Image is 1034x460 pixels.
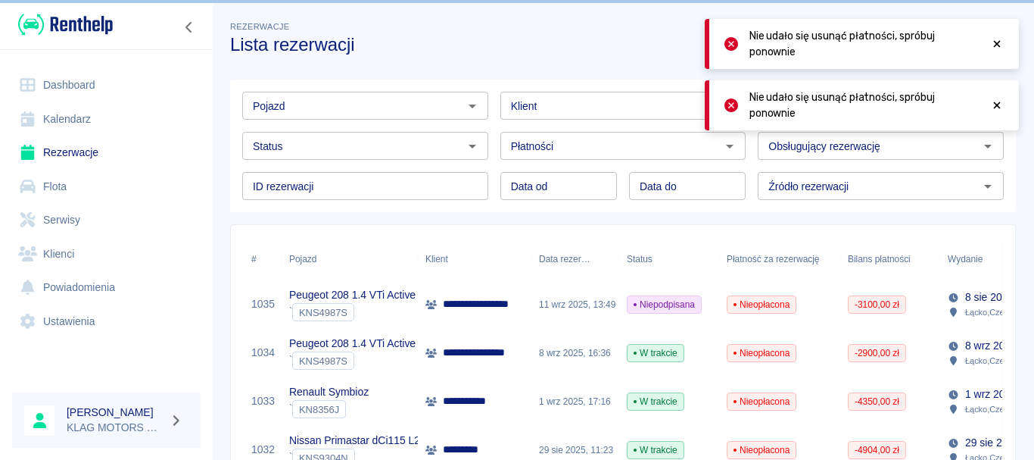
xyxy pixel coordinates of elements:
div: Płatność za rezerwację [719,238,840,280]
a: Dashboard [12,68,201,102]
a: Kalendarz [12,102,201,136]
a: Flota [12,170,201,204]
span: -3100,00 zł [849,298,905,311]
div: Wydanie [948,238,983,280]
a: Renthelp logo [12,12,113,37]
span: KN8356J [293,404,345,415]
p: Łącko , Czerniec 10 [965,354,1033,368]
span: W trakcie [628,395,684,408]
div: # [251,238,257,280]
span: Rezerwacje [230,22,289,31]
div: Data rezerwacji [539,238,590,280]
p: Nissan Primastar dCi115 L2H1P2 Extra [289,433,474,449]
span: -2900,00 zł [849,346,905,360]
button: Otwórz [977,136,998,157]
span: Nieopłacona [727,395,796,408]
a: 1035 [251,296,275,312]
div: Klient [425,238,448,280]
button: Otwórz [462,136,483,157]
span: Nieopłacona [727,443,796,457]
div: Płatność za rezerwację [727,238,820,280]
input: DD.MM.YYYY [500,172,617,200]
span: Nieopłacona [727,346,796,360]
span: Nieopłacona [727,298,796,311]
p: Peugeot 208 1.4 VTi Active [289,336,416,352]
input: DD.MM.YYYY [629,172,746,200]
span: W trakcie [628,346,684,360]
span: KNS4987S [293,355,353,367]
span: Niepodpisana [628,298,701,311]
div: Klient [418,238,531,280]
p: Łącko , Czerniec 10 [965,305,1033,319]
span: -4904,00 zł [849,443,905,457]
div: 11 wrz 2025, 13:49 [531,280,619,329]
button: Sort [983,249,1004,270]
div: Bilans płatności [848,238,911,280]
span: Nie udało się usunąć płatności, spróbuj ponownie [749,89,978,121]
div: Bilans płatności [840,238,940,280]
a: Rezerwacje [12,136,201,170]
p: KLAG MOTORS Rent a Car [67,420,164,436]
span: W trakcie [628,443,684,457]
p: Renault Symbioz [289,384,369,400]
button: Otwórz [719,136,740,157]
span: -4350,00 zł [849,395,905,408]
button: Zwiń nawigację [178,17,201,37]
div: ` [289,352,416,370]
a: Ustawienia [12,305,201,339]
div: ` [289,400,369,418]
div: Status [619,238,719,280]
button: Sort [590,249,612,270]
button: Otwórz [462,95,483,117]
span: Nie udało się usunąć płatności, spróbuj ponownie [749,28,978,60]
h6: [PERSON_NAME] [67,405,164,420]
a: Klienci [12,237,201,271]
span: KNS4987S [293,307,353,318]
div: Data rezerwacji [531,238,619,280]
div: ` [289,303,416,321]
img: Renthelp logo [18,12,113,37]
h3: Lista rezerwacji [230,34,892,55]
a: 1034 [251,345,275,361]
p: Peugeot 208 1.4 VTi Active [289,287,416,303]
div: Pojazd [282,238,418,280]
a: 1033 [251,393,275,409]
div: Pojazd [289,238,316,280]
a: Powiadomienia [12,271,201,305]
button: Otwórz [977,176,998,197]
div: # [244,238,282,280]
div: Status [627,238,652,280]
p: Łącko , Czerniec 10 [965,402,1033,416]
div: 1 wrz 2025, 17:16 [531,377,619,426]
div: 8 wrz 2025, 16:36 [531,329,619,377]
a: Serwisy [12,203,201,237]
a: 1032 [251,442,275,458]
